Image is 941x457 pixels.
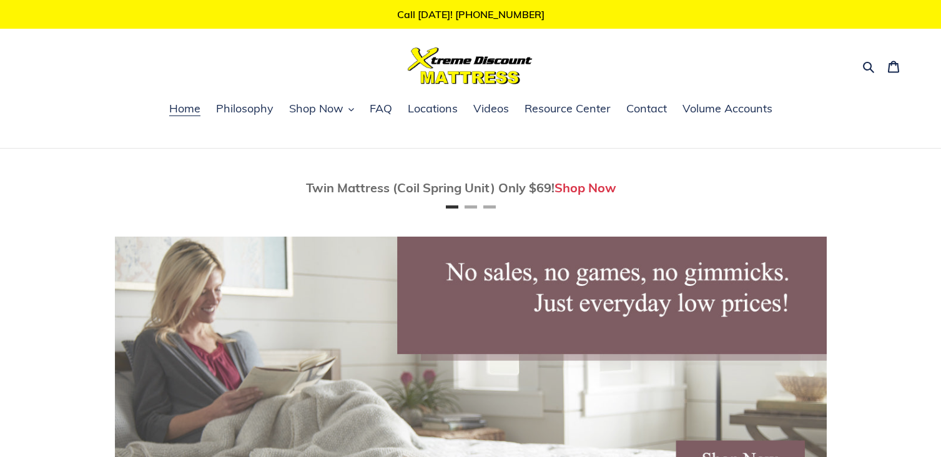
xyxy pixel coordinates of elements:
[682,101,772,116] span: Volume Accounts
[465,205,477,209] button: Page 2
[169,101,200,116] span: Home
[518,100,617,119] a: Resource Center
[473,101,509,116] span: Videos
[676,100,779,119] a: Volume Accounts
[467,100,515,119] a: Videos
[554,180,616,195] a: Shop Now
[620,100,673,119] a: Contact
[163,100,207,119] a: Home
[370,101,392,116] span: FAQ
[363,100,398,119] a: FAQ
[289,101,343,116] span: Shop Now
[408,47,533,84] img: Xtreme Discount Mattress
[525,101,611,116] span: Resource Center
[402,100,464,119] a: Locations
[306,180,554,195] span: Twin Mattress (Coil Spring Unit) Only $69!
[483,205,496,209] button: Page 3
[446,205,458,209] button: Page 1
[283,100,360,119] button: Shop Now
[210,100,280,119] a: Philosophy
[626,101,667,116] span: Contact
[408,101,458,116] span: Locations
[216,101,273,116] span: Philosophy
